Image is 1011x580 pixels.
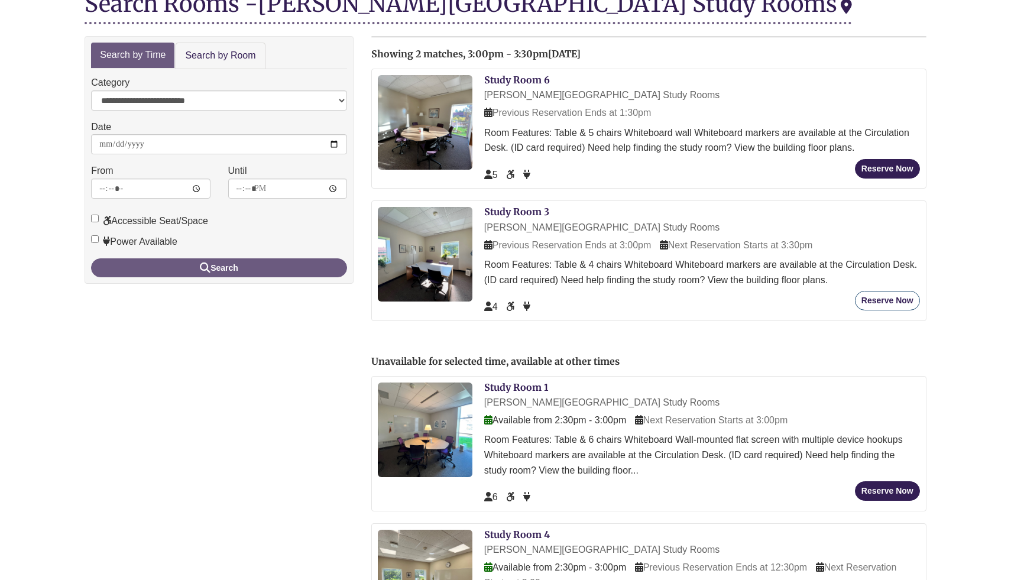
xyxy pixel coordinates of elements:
button: Reserve Now [855,159,920,179]
a: Study Room 3 [484,206,549,218]
div: [PERSON_NAME][GEOGRAPHIC_DATA] Study Rooms [484,542,920,558]
div: [PERSON_NAME][GEOGRAPHIC_DATA] Study Rooms [484,220,920,235]
span: Power Available [523,170,530,180]
input: Power Available [91,235,99,243]
span: The capacity of this space [484,302,498,312]
label: Until [228,163,247,179]
h2: Showing 2 matches [371,49,926,60]
span: The capacity of this space [484,170,498,180]
button: Reserve Now [855,481,920,501]
div: [PERSON_NAME][GEOGRAPHIC_DATA] Study Rooms [484,88,920,103]
img: Study Room 3 [378,207,472,302]
span: Next Reservation Starts at 3:00pm [635,415,788,425]
button: Search [91,258,347,277]
span: Previous Reservation Ends at 3:00pm [484,240,652,250]
div: Room Features: Table & 6 chairs Whiteboard Wall-mounted flat screen with multiple device hookups ... [484,432,920,478]
span: The capacity of this space [484,492,498,502]
h2: Unavailable for selected time, available at other times [371,357,926,367]
span: Available from 2:30pm - 3:00pm [484,562,626,572]
span: Previous Reservation Ends at 1:30pm [484,108,652,118]
label: Category [91,75,129,90]
span: Accessible Seat/Space [506,492,517,502]
div: Room Features: Table & 5 chairs Whiteboard wall Whiteboard markers are available at the Circulati... [484,125,920,155]
img: Study Room 1 [378,383,472,477]
label: Date [91,119,111,135]
div: Room Features: Table & 4 chairs Whiteboard Whiteboard markers are available at the Circulation De... [484,257,920,287]
span: Power Available [523,492,530,502]
a: Study Room 6 [484,74,550,86]
input: Accessible Seat/Space [91,215,99,222]
a: Study Room 4 [484,529,550,540]
a: Study Room 1 [484,381,548,393]
span: Next Reservation Starts at 3:30pm [660,240,813,250]
span: Previous Reservation Ends at 12:30pm [635,562,807,572]
label: Power Available [91,234,177,250]
button: Reserve Now [855,291,920,310]
span: Accessible Seat/Space [506,302,517,312]
span: Power Available [523,302,530,312]
a: Search by Room [176,43,265,69]
a: Search by Time [91,43,174,68]
label: From [91,163,113,179]
span: Accessible Seat/Space [506,170,517,180]
span: , 3:00pm - 3:30pm[DATE] [463,48,581,60]
div: [PERSON_NAME][GEOGRAPHIC_DATA] Study Rooms [484,395,920,410]
span: Available from 2:30pm - 3:00pm [484,415,626,425]
label: Accessible Seat/Space [91,213,208,229]
img: Study Room 6 [378,75,472,170]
